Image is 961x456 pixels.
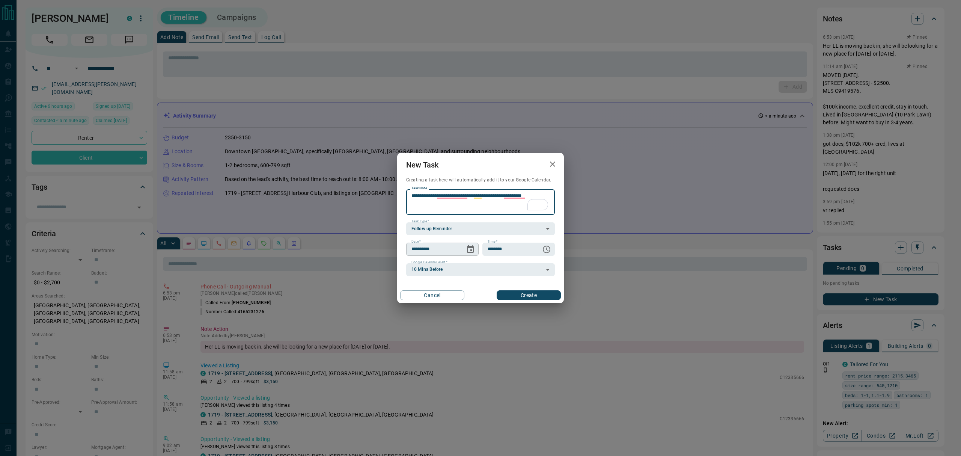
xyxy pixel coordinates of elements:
[397,153,447,177] h2: New Task
[497,290,561,300] button: Create
[411,193,550,212] textarea: To enrich screen reader interactions, please activate Accessibility in Grammarly extension settings
[411,186,427,191] label: Task Note
[539,242,554,257] button: Choose time, selected time is 6:00 AM
[400,290,464,300] button: Cancel
[488,239,497,244] label: Time
[406,263,555,276] div: 10 Mins Before
[406,222,555,235] div: Follow up Reminder
[463,242,478,257] button: Choose date, selected date is Aug 17, 2025
[411,239,421,244] label: Date
[406,177,555,183] p: Creating a task here will automatically add it to your Google Calendar.
[411,260,447,265] label: Google Calendar Alert
[411,219,429,224] label: Task Type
